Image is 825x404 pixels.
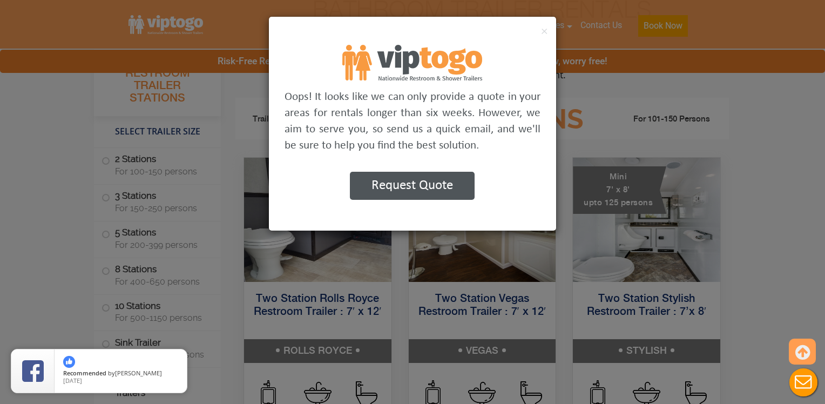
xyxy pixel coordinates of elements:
img: Review Rating [22,360,44,382]
span: Recommended [63,369,106,377]
a: Request Quote [350,181,475,191]
button: × [541,24,548,37]
p: Oops! It looks like we can only provide a quote in your areas for rentals longer than six weeks. ... [285,89,540,154]
span: [PERSON_NAME] [115,369,162,377]
button: Live Chat [782,361,825,404]
span: [DATE] [63,376,82,385]
button: Request Quote [350,172,475,200]
span: by [63,370,178,378]
img: footer logo [342,45,482,80]
img: thumbs up icon [63,356,75,368]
